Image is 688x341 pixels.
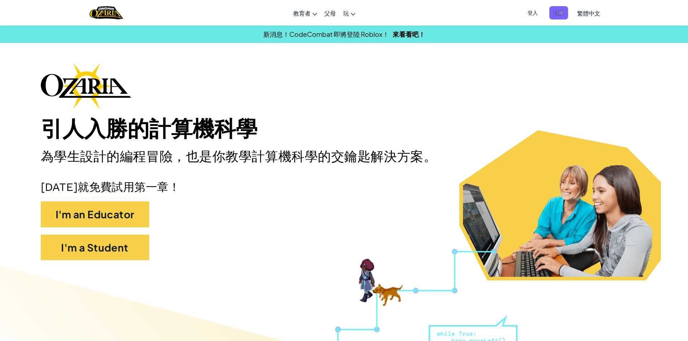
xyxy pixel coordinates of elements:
button: I'm an Educator [41,201,149,227]
h2: 為學生設計的編程冒險，也是你教學計算機科學的交鑰匙解決方案。 [41,148,447,165]
h1: 引人入勝的計算機科學 [41,116,648,143]
a: 玩 [339,3,359,23]
a: 來看看吧！ [393,30,425,38]
span: 繁體中文 [577,9,600,17]
a: 父母 [321,3,339,23]
button: 註冊 [549,6,568,19]
img: Home [90,5,123,20]
a: 教育者 [290,3,321,23]
a: Ozaria by CodeCombat logo [90,5,123,20]
span: 新消息！CodeCombat 即將登陸 Roblox！ [263,30,389,38]
button: 登入 [523,6,542,19]
span: 玩 [343,9,349,17]
span: 教育者 [293,9,311,17]
img: Ozaria branding logo [41,63,131,109]
button: I'm a Student [41,235,149,261]
p: [DATE]就免費試用第一章！ [41,180,648,194]
a: 繁體中文 [574,3,604,23]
